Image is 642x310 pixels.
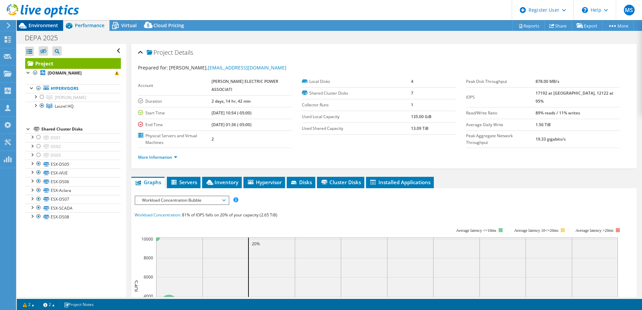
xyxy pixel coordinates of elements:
a: Laurel HQ [25,102,121,110]
a: ESX-DS05 [25,160,121,168]
b: [DATE] 10:54 (-05:00) [212,110,251,116]
label: Used Local Capacity [302,113,411,120]
a: Hypervisors [25,84,121,93]
text: 10000 [141,236,153,242]
a: 2 [18,300,39,309]
span: Installed Applications [369,179,430,186]
a: DS02 [25,142,121,151]
a: ESX-iVUE [25,168,121,177]
span: 81% of IOPS falls on 20% of your capacity (2.65 TiB) [182,212,277,218]
b: 1 [411,102,413,108]
b: 4 [411,79,413,84]
span: Performance [75,22,104,29]
span: MS [624,5,635,15]
label: Used Shared Capacity [302,125,411,132]
span: Workload Concentration: [135,212,181,218]
label: Peak Aggregate Network Throughput [466,133,536,146]
a: 2 [39,300,59,309]
span: Graphs [135,179,161,186]
span: Hypervisor [247,179,282,186]
text: 6000 [144,274,153,280]
b: 17192 at [GEOGRAPHIC_DATA], 12122 at 95% [536,90,613,104]
b: 878.00 MB/s [536,79,559,84]
h1: DEPA 2025 [22,34,68,42]
span: Laurel HQ [55,103,74,109]
a: DS01 [25,133,121,142]
a: ESX-DS06 [25,177,121,186]
text: 8000 [144,255,153,261]
label: IOPS [466,94,536,101]
b: [DATE] 01:36 (-05:00) [212,122,251,127]
b: [DOMAIN_NAME] [48,70,82,76]
a: DS03 [25,151,121,160]
label: Physical Servers and Virtual Machines [138,133,212,146]
label: Read/Write Ratio [466,110,536,116]
span: Environment [29,22,58,29]
text: 20% [252,241,260,247]
label: Prepared for: [138,64,168,71]
b: 7 [411,90,413,96]
b: 13.09 TiB [411,125,428,131]
a: Reports [512,20,545,31]
b: 135.00 GiB [411,114,431,119]
b: 2 [212,136,214,142]
a: Project [25,58,121,69]
b: 89% reads / 11% writes [536,110,580,116]
span: Project [147,49,173,56]
b: 2 days, 14 hr, 42 min [212,98,251,104]
b: 1.56 TiB [536,122,551,127]
span: Cluster Disks [320,179,361,186]
span: Workload Concentration Bubble [139,196,225,204]
span: [PERSON_NAME] [55,95,86,100]
a: ESX-SCADA [25,204,121,212]
a: ESX-DS08 [25,212,121,221]
a: Export [571,20,603,31]
tspan: Average latency 10<=20ms [514,228,558,233]
span: Cloud Pricing [153,22,184,29]
a: [DOMAIN_NAME] [25,69,121,77]
label: Account [138,82,212,89]
label: Duration [138,98,212,105]
text: Average latency >20ms [576,228,613,233]
a: [EMAIL_ADDRESS][DOMAIN_NAME] [208,64,286,71]
span: Disks [290,179,312,186]
span: Servers [170,179,197,186]
a: Share [544,20,572,31]
a: ESX-DS07 [25,195,121,204]
label: Local Disks [302,78,411,85]
label: Peak Disk Throughput [466,78,536,85]
label: End Time [138,121,212,128]
text: 4000 [144,293,153,299]
b: [PERSON_NAME] ELECTRIC POWER ASSOCIATI [212,79,278,92]
tspan: Average latency <=10ms [456,228,496,233]
svg: \n [582,7,588,13]
span: Virtual [121,22,137,29]
label: Average Daily Write [466,121,536,128]
a: ESX-Aclara [25,186,121,195]
span: [PERSON_NAME], [169,64,286,71]
a: CLEO [25,93,121,102]
span: Details [175,48,193,56]
a: More [602,20,634,31]
span: Inventory [205,179,238,186]
a: Project Notes [59,300,98,309]
a: More Information [138,154,177,160]
label: Collector Runs [302,102,411,108]
div: Shared Cluster Disks [41,125,121,133]
label: Start Time [138,110,212,116]
text: IOPS [132,280,139,292]
label: Shared Cluster Disks [302,90,411,97]
b: 19.33 gigabits/s [536,136,566,142]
